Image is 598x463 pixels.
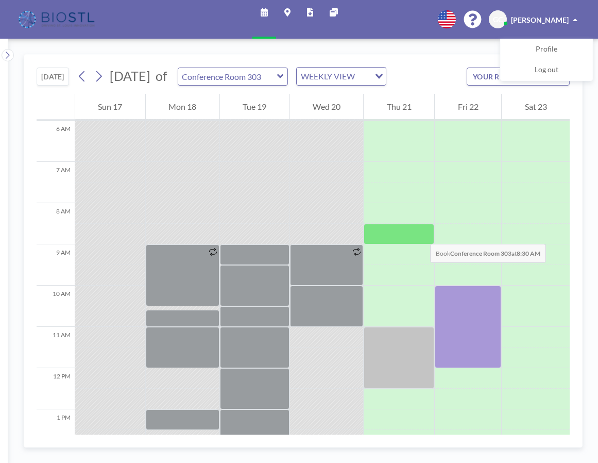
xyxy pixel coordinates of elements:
button: [DATE] [37,68,69,86]
span: GC [493,15,503,24]
span: of [156,68,167,84]
span: [DATE] [110,68,150,84]
div: 12 PM [37,368,75,409]
img: organization-logo [16,9,98,30]
div: 7 AM [37,162,75,203]
b: Conference Room 303 [450,250,511,257]
div: Mon 18 [146,94,219,120]
div: 10 AM [37,286,75,327]
span: Book at [430,244,546,263]
div: Search for option [297,68,386,85]
div: Wed 20 [290,94,364,120]
div: Thu 21 [364,94,434,120]
div: 6 AM [37,121,75,162]
button: YOUR RESERVATIONS [467,68,570,86]
span: [PERSON_NAME] [511,15,569,24]
b: 8:30 AM [517,250,540,257]
div: Sat 23 [502,94,570,120]
div: 11 AM [37,327,75,368]
span: Profile [536,44,557,55]
span: Log out [535,65,558,75]
div: Fri 22 [435,94,501,120]
div: 8 AM [37,203,75,244]
span: WEEKLY VIEW [299,70,357,83]
a: Log out [501,60,592,80]
input: Conference Room 303 [178,68,277,85]
input: Search for option [358,70,369,83]
div: 9 AM [37,244,75,286]
div: 1 PM [37,409,75,451]
a: Profile [501,39,592,60]
div: Sun 17 [75,94,145,120]
div: Tue 19 [220,94,289,120]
